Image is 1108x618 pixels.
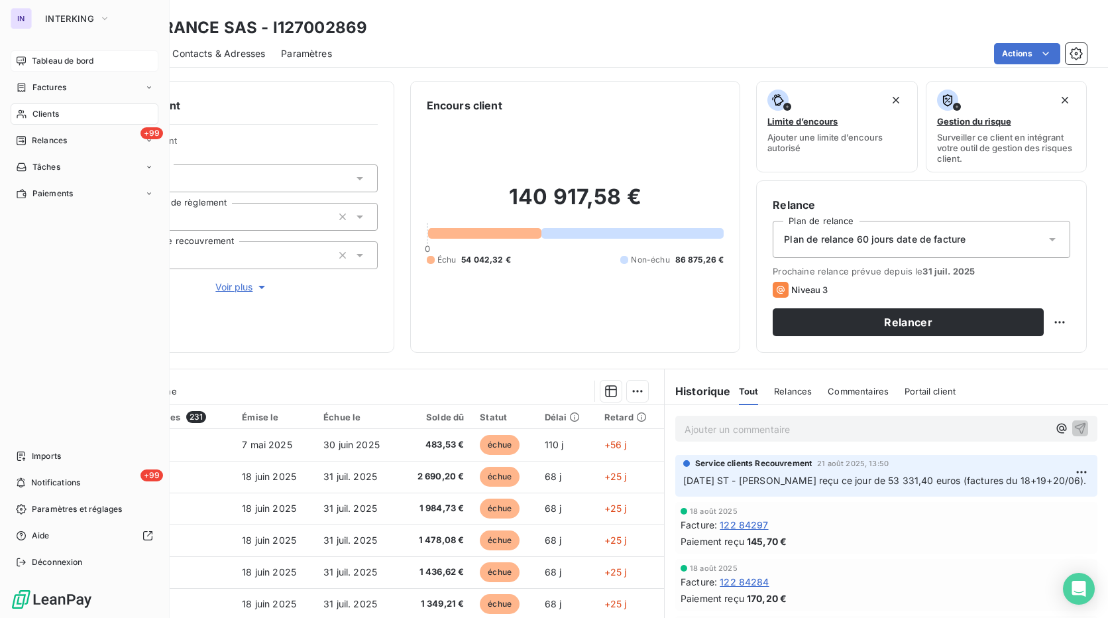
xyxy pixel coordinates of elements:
input: Ajouter une valeur [166,211,177,223]
span: +25 j [604,503,627,514]
span: Propriétés Client [107,135,378,154]
span: Portail client [905,386,956,397]
span: +25 j [604,566,627,578]
span: 483,53 € [408,438,465,452]
span: Paiements [32,188,73,200]
h6: Relance [773,197,1070,213]
span: Gestion du risque [937,116,1011,127]
span: Relances [32,135,67,147]
h6: Informations client [80,97,378,113]
span: Surveiller ce client en intégrant votre outil de gestion des risques client. [937,132,1076,164]
span: INTERKING [45,13,94,24]
span: 18 juin 2025 [242,534,296,546]
span: 68 j [545,598,562,609]
span: Paramètres [281,47,332,60]
span: 31 juil. 2025 [323,566,377,578]
span: 31 juil. 2025 [922,266,975,277]
span: Commentaires [828,386,889,397]
span: Voir plus [215,280,268,294]
span: +99 [140,127,163,139]
span: Notifications [31,477,80,489]
span: 30 juin 2025 [323,439,380,450]
button: Actions [994,43,1060,64]
h3: PPD FRANCE SAS - I127002869 [117,16,367,40]
span: 21 août 2025, 13:50 [817,460,889,467]
a: Factures [11,77,158,98]
a: Paiements [11,183,158,204]
span: 68 j [545,566,562,578]
span: échue [480,435,520,455]
div: Délai [545,412,588,422]
span: 2 690,20 € [408,470,465,483]
span: Limite d’encours [767,116,838,127]
span: Facture : [681,575,717,589]
span: 7 mai 2025 [242,439,292,450]
span: Paiement reçu [681,534,744,548]
span: échue [480,530,520,550]
a: Imports [11,446,158,467]
span: 110 j [545,439,564,450]
span: Déconnexion [32,556,83,568]
span: 86 875,26 € [675,254,724,266]
span: +25 j [604,534,627,546]
span: [DATE] ST - [PERSON_NAME] reçu ce jour de 53 331,40 euros (factures du 18+19+20/06). [683,475,1087,486]
span: 54 042,32 € [461,254,511,266]
span: Prochaine relance prévue depuis le [773,266,1070,277]
span: échue [480,499,520,519]
span: Tableau de bord [32,55,93,67]
span: Ajouter une limite d’encours autorisé [767,132,906,153]
h6: Encours client [427,97,502,113]
span: Imports [32,450,61,462]
span: 31 juil. 2025 [323,534,377,546]
span: Clients [32,108,59,120]
span: 18 août 2025 [690,564,738,572]
span: Échu [437,254,457,266]
div: Open Intercom Messenger [1063,573,1095,605]
img: Logo LeanPay [11,589,93,610]
span: Paramètres et réglages [32,503,122,515]
span: Tâches [32,161,60,173]
div: Échue le [323,412,391,422]
div: Retard [604,412,656,422]
div: Émise le [242,412,307,422]
span: 1 436,62 € [408,566,465,579]
span: 170,20 € [747,591,787,605]
span: 18 juin 2025 [242,598,296,609]
span: 1 984,73 € [408,502,465,515]
span: Tout [739,386,759,397]
span: Facture : [681,518,717,532]
span: 18 août 2025 [690,507,738,515]
span: +99 [140,469,163,481]
span: Plan de relance 60 jours date de facture [784,233,966,246]
h2: 140 917,58 € [427,184,724,223]
span: Niveau 3 [791,284,828,295]
h6: Historique [665,383,731,399]
span: 18 juin 2025 [242,471,296,482]
span: 18 juin 2025 [242,503,296,514]
span: 31 juil. 2025 [323,598,377,609]
span: Aide [32,530,50,542]
span: 31 juil. 2025 [323,471,377,482]
span: échue [480,562,520,582]
span: 1 478,08 € [408,534,465,547]
span: Paiement reçu [681,591,744,605]
button: Voir plus [107,280,378,294]
a: Tâches [11,156,158,178]
span: Non-échu [631,254,669,266]
span: échue [480,467,520,487]
span: 31 juil. 2025 [323,503,377,514]
span: 122 84297 [720,518,768,532]
button: Relancer [773,308,1044,336]
div: Solde dû [408,412,465,422]
span: Service clients Recouvrement [695,458,812,469]
button: Limite d’encoursAjouter une limite d’encours autorisé [756,81,917,172]
span: 68 j [545,503,562,514]
a: Paramètres et réglages [11,499,158,520]
span: 1 349,21 € [408,597,465,611]
a: Clients [11,103,158,125]
a: +99Relances [11,130,158,151]
span: Relances [774,386,812,397]
span: 231 [186,411,206,423]
span: +25 j [604,471,627,482]
a: Tableau de bord [11,50,158,72]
